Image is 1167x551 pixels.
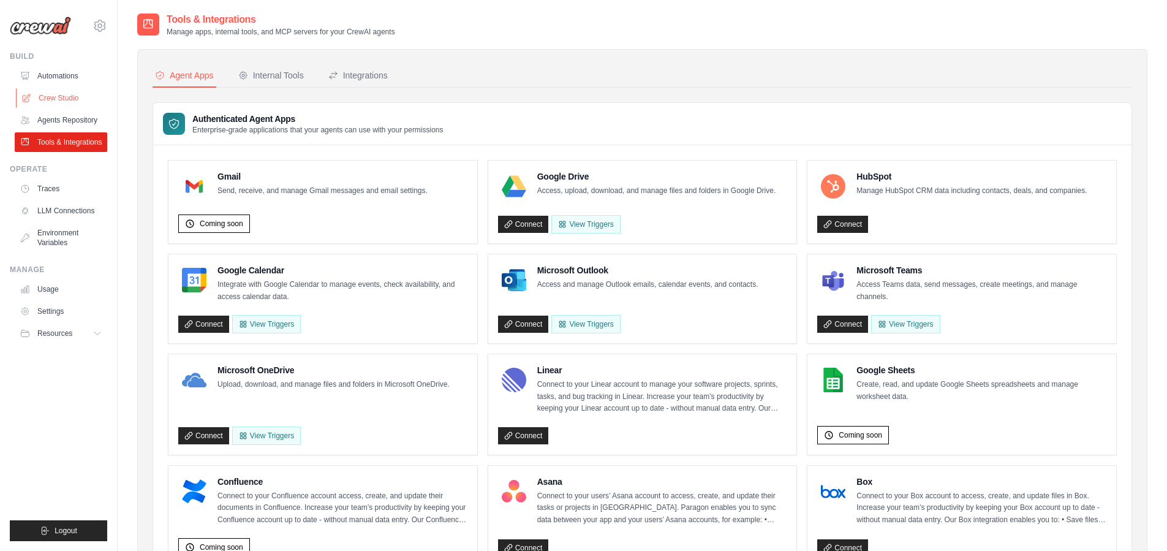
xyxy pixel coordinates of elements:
[232,427,301,445] : View Triggers
[15,279,107,299] a: Usage
[10,17,71,35] img: Logo
[817,216,868,233] a: Connect
[232,315,301,333] button: View Triggers
[10,164,107,174] div: Operate
[15,223,107,253] a: Environment Variables
[217,379,450,391] p: Upload, download, and manage files and folders in Microsoft OneDrive.
[182,268,206,292] img: Google Calendar Logo
[502,368,526,392] img: Linear Logo
[15,179,107,199] a: Traces
[821,174,845,199] img: HubSpot Logo
[537,364,787,376] h4: Linear
[856,476,1106,488] h4: Box
[217,476,467,488] h4: Confluence
[856,170,1087,183] h4: HubSpot
[192,113,444,125] h3: Authenticated Agent Apps
[15,302,107,321] a: Settings
[217,364,450,376] h4: Microsoft OneDrive
[15,324,107,343] button: Resources
[856,185,1087,197] p: Manage HubSpot CRM data including contacts, deals, and companies.
[551,315,620,333] : View Triggers
[217,185,428,197] p: Send, receive, and manage Gmail messages and email settings.
[236,64,306,88] button: Internal Tools
[15,66,107,86] a: Automations
[217,170,428,183] h4: Gmail
[871,315,940,333] : View Triggers
[502,174,526,199] img: Google Drive Logo
[10,51,107,61] div: Build
[10,265,107,275] div: Manage
[817,316,868,333] a: Connect
[15,110,107,130] a: Agents Repository
[537,264,758,276] h4: Microsoft Outlook
[498,427,549,444] a: Connect
[821,479,845,504] img: Box Logo
[856,364,1106,376] h4: Google Sheets
[16,88,108,108] a: Crew Studio
[821,368,845,392] img: Google Sheets Logo
[182,368,206,392] img: Microsoft OneDrive Logo
[55,526,77,536] span: Logout
[537,379,787,415] p: Connect to your Linear account to manage your software projects, sprints, tasks, and bug tracking...
[167,12,395,27] h2: Tools & Integrations
[839,430,882,440] span: Coming soon
[15,201,107,221] a: LLM Connections
[856,379,1106,403] p: Create, read, and update Google Sheets spreadsheets and manage worksheet data.
[37,329,72,338] span: Resources
[326,64,390,88] button: Integrations
[182,479,206,504] img: Confluence Logo
[821,268,845,292] img: Microsoft Teams Logo
[498,316,549,333] a: Connect
[178,427,229,444] a: Connect
[537,185,776,197] p: Access, upload, download, and manage files and folders in Google Drive.
[155,69,214,82] div: Agent Apps
[502,268,526,292] img: Microsoft Outlook Logo
[856,264,1106,276] h4: Microsoft Teams
[178,316,229,333] a: Connect
[200,219,243,229] span: Coming soon
[537,170,776,183] h4: Google Drive
[498,216,549,233] a: Connect
[217,279,467,303] p: Integrate with Google Calendar to manage events, check availability, and access calendar data.
[551,215,620,234] : View Triggers
[217,490,467,526] p: Connect to your Confluence account access, create, and update their documents in Confluence. Incr...
[537,279,758,291] p: Access and manage Outlook emails, calendar events, and contacts.
[167,27,395,37] p: Manage apps, internal tools, and MCP servers for your CrewAI agents
[537,490,787,526] p: Connect to your users’ Asana account to access, create, and update their tasks or projects in [GE...
[15,132,107,152] a: Tools & Integrations
[502,479,526,504] img: Asana Logo
[537,476,787,488] h4: Asana
[153,64,216,88] button: Agent Apps
[192,125,444,135] p: Enterprise-grade applications that your agents can use with your permissions
[238,69,304,82] div: Internal Tools
[182,174,206,199] img: Gmail Logo
[328,69,388,82] div: Integrations
[856,490,1106,526] p: Connect to your Box account to access, create, and update files in Box. Increase your team’s prod...
[856,279,1106,303] p: Access Teams data, send messages, create meetings, and manage channels.
[10,520,107,541] button: Logout
[217,264,467,276] h4: Google Calendar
